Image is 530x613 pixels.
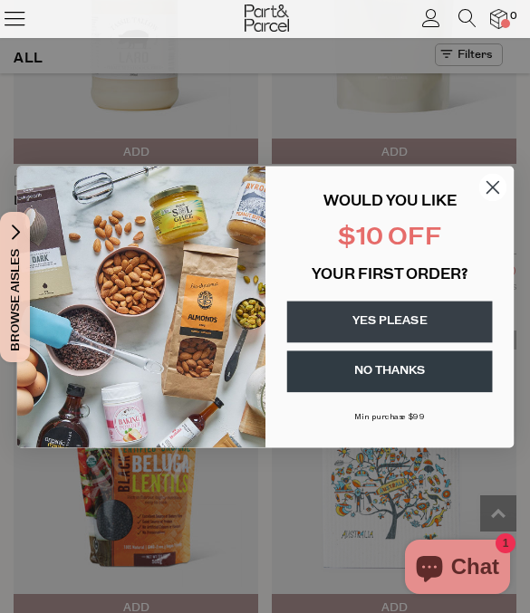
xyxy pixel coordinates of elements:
button: Close dialog [477,172,506,201]
button: YES PLEASE [286,301,492,342]
inbox-online-store-chat: Shopify online store chat [400,540,516,599]
img: 43fba0fb-7538-40bc-babb-ffb1a4d097bc.jpeg [16,166,265,447]
span: Min purchase $99 [354,412,425,421]
a: 0 [490,9,507,28]
span: Browse Aisles [5,212,25,362]
button: NO THANKS [286,350,492,391]
span: $10 OFF [338,225,440,250]
span: 0 [506,8,522,24]
span: YOUR FIRST ORDER? [312,267,467,282]
img: Part&Parcel [245,5,289,32]
span: WOULD YOU LIKE [323,194,456,208]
